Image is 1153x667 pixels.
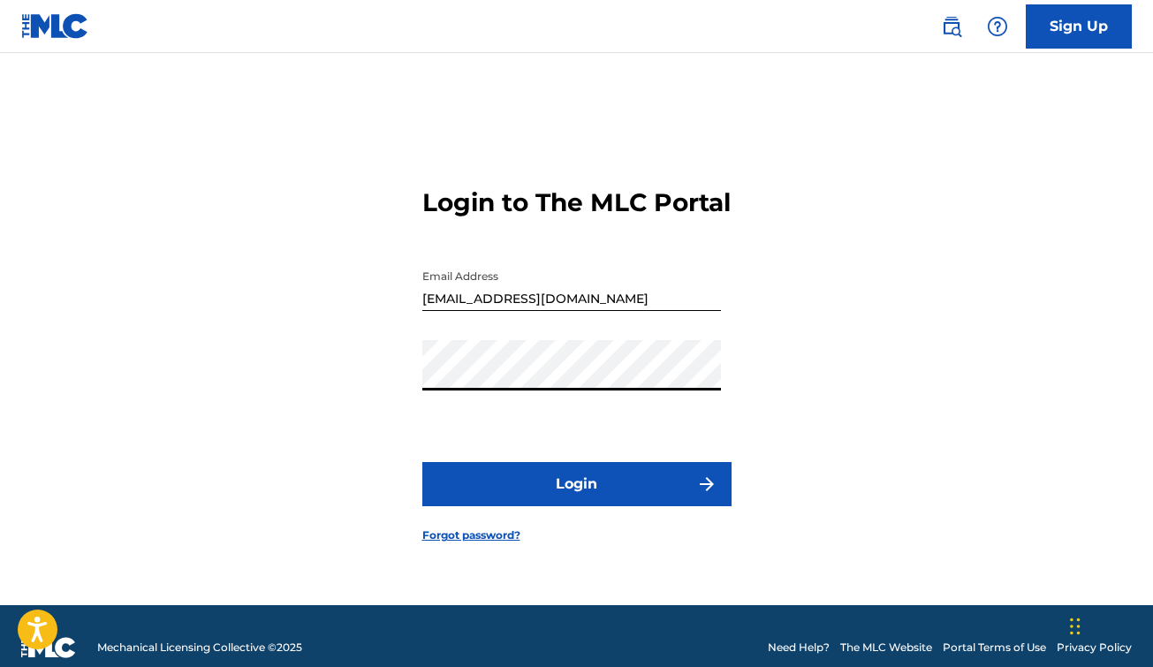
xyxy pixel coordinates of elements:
div: Help [980,9,1015,44]
div: Drag [1070,600,1081,653]
iframe: Chat Widget [1065,582,1153,667]
img: MLC Logo [21,13,89,39]
a: The MLC Website [840,640,932,656]
a: Need Help? [768,640,830,656]
a: Portal Terms of Use [943,640,1046,656]
img: logo [21,637,76,658]
span: Mechanical Licensing Collective © 2025 [97,640,302,656]
a: Privacy Policy [1057,640,1132,656]
img: search [941,16,962,37]
a: Public Search [934,9,969,44]
a: Sign Up [1026,4,1132,49]
img: f7272a7cc735f4ea7f67.svg [696,474,717,495]
a: Forgot password? [422,527,520,543]
button: Login [422,462,732,506]
img: help [987,16,1008,37]
h3: Login to The MLC Portal [422,187,731,218]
